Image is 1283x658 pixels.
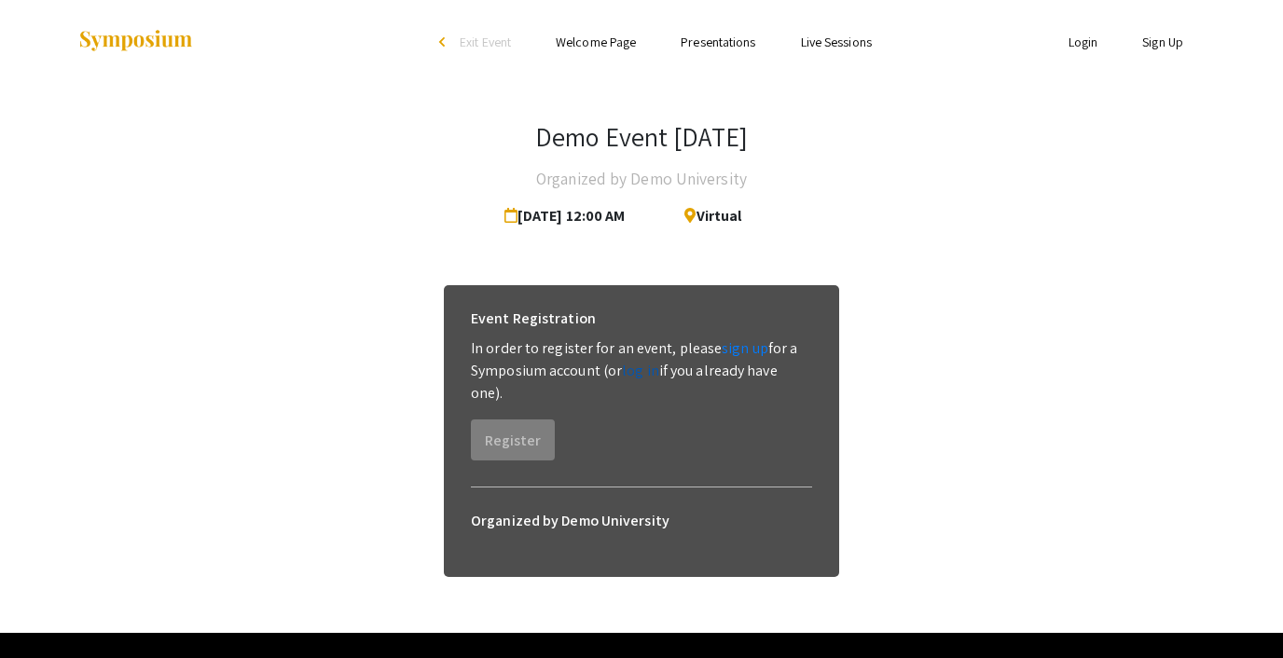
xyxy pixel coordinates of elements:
a: log in [622,361,659,380]
a: Welcome Page [556,34,636,50]
img: Symposium by ForagerOne [77,29,194,54]
span: Virtual [669,198,741,235]
a: Login [1069,34,1098,50]
a: Live Sessions [801,34,872,50]
button: Register [471,419,555,460]
a: sign up [722,338,768,358]
a: Sign Up [1142,34,1183,50]
h6: Event Registration [471,300,596,337]
h4: Organized by Demo University [536,160,747,198]
span: [DATE] 12:00 AM [504,198,633,235]
iframe: Chat [14,574,79,644]
div: arrow_back_ios [439,36,450,48]
h6: Organized by Demo University [471,502,812,540]
p: In order to register for an event, please for a Symposium account (or if you already have one). [471,337,812,404]
a: Presentations [681,34,755,50]
h3: Demo Event [DATE] [535,121,748,153]
span: Exit Event [460,34,511,50]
